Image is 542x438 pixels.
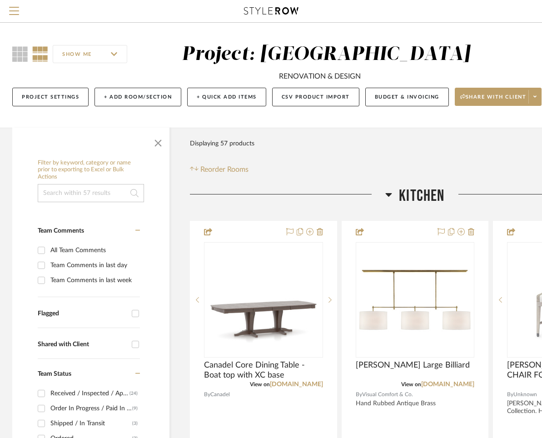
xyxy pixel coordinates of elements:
[182,45,470,64] div: Project: [GEOGRAPHIC_DATA]
[204,360,323,380] span: Canadel Core Dining Table - Boat top with XC base
[250,382,270,387] span: View on
[460,94,527,107] span: Share with client
[356,360,470,370] span: [PERSON_NAME] Large Billiard
[279,71,361,82] div: RENOVATION & DESIGN
[50,273,138,288] div: Team Comments in last week
[38,341,127,348] div: Shared with Client
[38,159,144,181] h6: Filter by keyword, category or name prior to exporting to Excel or Bulk Actions
[187,88,266,106] button: + Quick Add Items
[50,401,132,416] div: Order In Progress / Paid In Full w/ Freight, No Balance due
[210,390,230,399] span: Canadel
[129,386,138,401] div: (24)
[149,132,167,150] button: Close
[132,416,138,431] div: (3)
[507,390,513,399] span: By
[50,416,132,431] div: Shipped / In Transit
[50,243,138,258] div: All Team Comments
[38,310,127,318] div: Flagged
[205,256,322,344] img: Canadel Core Dining Table - Boat top with XC base
[455,88,542,106] button: Share with client
[94,88,181,106] button: + Add Room/Section
[358,243,472,357] img: Bryant Large Billiard
[362,390,413,399] span: Visual Comfort & Co.
[204,390,210,399] span: By
[38,184,144,202] input: Search within 57 results
[399,186,444,206] span: Kitchen
[356,243,474,357] div: 0
[50,258,138,273] div: Team Comments in last day
[365,88,449,106] button: Budget & Invoicing
[356,390,362,399] span: By
[204,243,323,357] div: 0
[38,371,71,377] span: Team Status
[190,164,249,175] button: Reorder Rooms
[50,386,129,401] div: Received / Inspected / Approved
[12,88,89,106] button: Project Settings
[272,88,359,106] button: CSV Product Import
[190,134,254,153] div: Displaying 57 products
[38,228,84,234] span: Team Comments
[270,381,323,388] a: [DOMAIN_NAME]
[200,164,249,175] span: Reorder Rooms
[132,401,138,416] div: (9)
[421,381,474,388] a: [DOMAIN_NAME]
[401,382,421,387] span: View on
[513,390,537,399] span: Unknown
